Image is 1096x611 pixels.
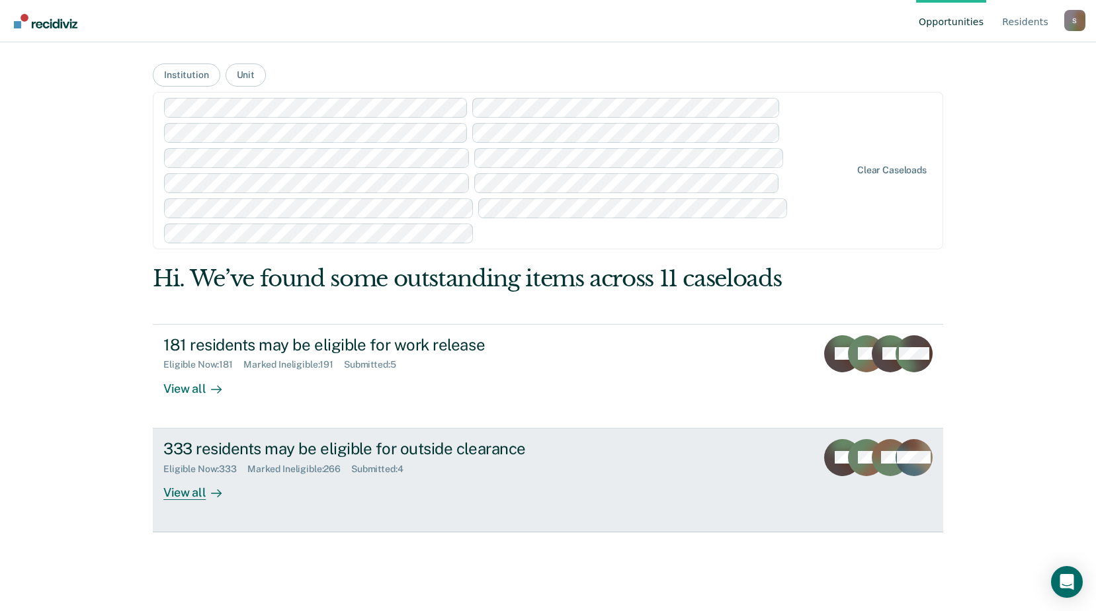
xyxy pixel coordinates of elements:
div: View all [163,474,237,500]
div: Hi. We’ve found some outstanding items across 11 caseloads [153,265,785,292]
a: 181 residents may be eligible for work releaseEligible Now:181Marked Ineligible:191Submitted:5Vie... [153,324,943,428]
div: Open Intercom Messenger [1051,566,1083,598]
img: Recidiviz [14,14,77,28]
div: 181 residents may be eligible for work release [163,335,628,354]
button: Institution [153,63,220,87]
div: Eligible Now : 333 [163,464,247,475]
div: Submitted : 5 [344,359,407,370]
button: Profile dropdown button [1064,10,1085,31]
div: Eligible Now : 181 [163,359,243,370]
div: Submitted : 4 [351,464,414,475]
div: S [1064,10,1085,31]
div: Clear caseloads [857,165,927,176]
div: Marked Ineligible : 191 [243,359,344,370]
div: Marked Ineligible : 266 [247,464,351,475]
div: 333 residents may be eligible for outside clearance [163,439,628,458]
div: View all [163,370,237,396]
a: 333 residents may be eligible for outside clearanceEligible Now:333Marked Ineligible:266Submitted... [153,428,943,532]
button: Unit [226,63,266,87]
